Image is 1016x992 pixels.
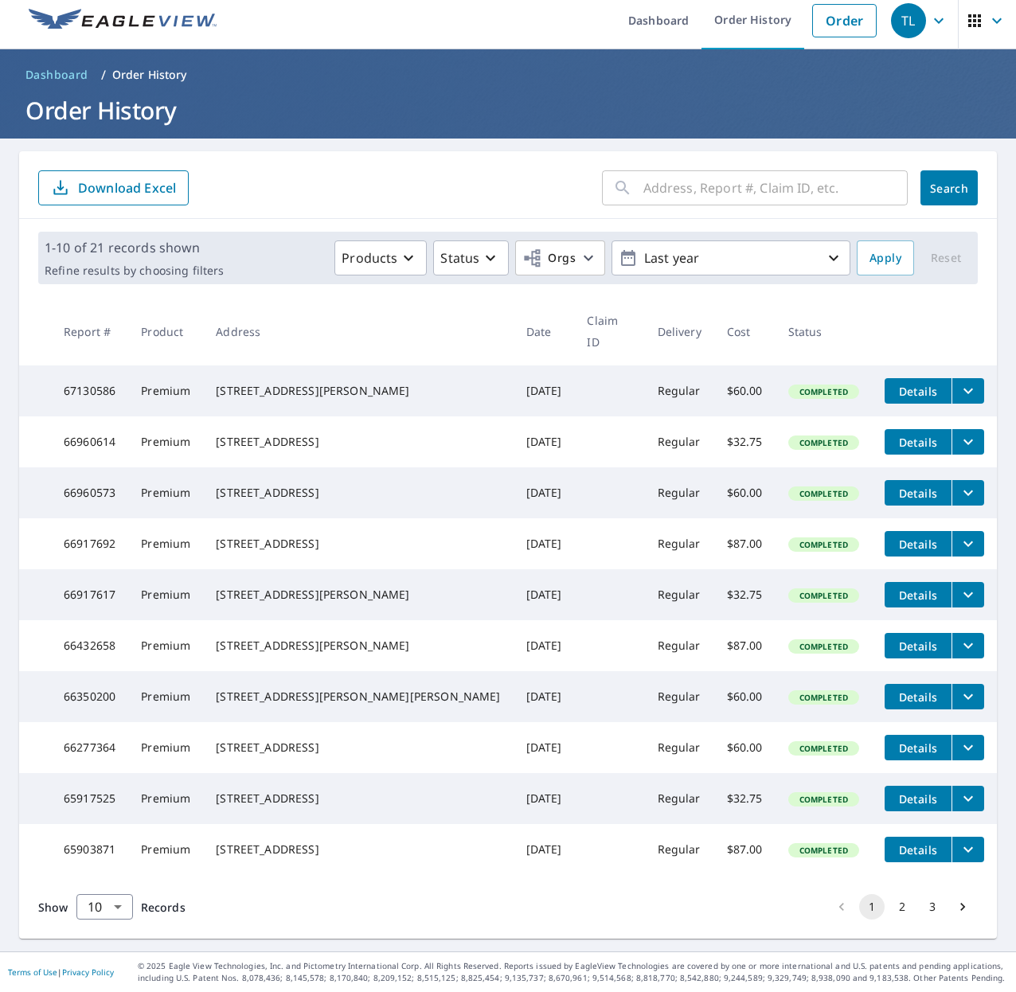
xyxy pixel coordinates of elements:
td: [DATE] [514,365,575,416]
td: 66432658 [51,620,128,671]
p: Download Excel [78,179,176,197]
td: Premium [128,569,203,620]
div: [STREET_ADDRESS] [216,485,500,501]
td: $60.00 [714,722,776,773]
span: Completed [790,386,858,397]
td: $60.00 [714,467,776,518]
a: Privacy Policy [62,967,114,978]
button: detailsBtn-66277364 [885,735,952,760]
div: TL [891,3,926,38]
td: Regular [645,671,714,722]
span: Details [894,842,942,857]
button: detailsBtn-66917692 [885,531,952,557]
div: 10 [76,885,133,929]
a: Dashboard [19,62,95,88]
span: Records [141,900,186,915]
td: 66917692 [51,518,128,569]
span: Completed [790,845,858,856]
button: filesDropdownBtn-66917617 [952,582,984,607]
span: Details [894,791,942,806]
div: [STREET_ADDRESS] [216,842,500,857]
td: Premium [128,824,203,875]
a: Terms of Use [8,967,57,978]
span: Details [894,639,942,654]
button: Apply [857,240,914,275]
span: Details [894,384,942,399]
td: [DATE] [514,467,575,518]
td: Premium [128,620,203,671]
button: page 1 [859,894,885,920]
button: filesDropdownBtn-65903871 [952,837,984,862]
button: detailsBtn-66350200 [885,684,952,709]
button: Products [334,240,427,275]
div: [STREET_ADDRESS] [216,434,500,450]
td: $87.00 [714,518,776,569]
span: Completed [790,794,858,805]
td: $32.75 [714,569,776,620]
td: Premium [128,671,203,722]
button: Search [920,170,978,205]
td: 66350200 [51,671,128,722]
td: $60.00 [714,671,776,722]
span: Completed [790,641,858,652]
span: Completed [790,437,858,448]
span: Search [933,181,965,196]
th: Report # [51,297,128,365]
div: [STREET_ADDRESS][PERSON_NAME] [216,383,500,399]
td: [DATE] [514,824,575,875]
td: 66277364 [51,722,128,773]
span: Completed [790,590,858,601]
td: [DATE] [514,620,575,671]
button: detailsBtn-66960573 [885,480,952,506]
button: Go to next page [950,894,975,920]
span: Show [38,900,68,915]
span: Orgs [522,248,576,268]
button: Go to page 2 [889,894,915,920]
span: Details [894,486,942,501]
p: 1-10 of 21 records shown [45,238,224,257]
button: detailsBtn-65903871 [885,837,952,862]
td: 66917617 [51,569,128,620]
td: Regular [645,824,714,875]
td: $87.00 [714,824,776,875]
button: detailsBtn-66432658 [885,633,952,658]
td: $60.00 [714,365,776,416]
p: Refine results by choosing filters [45,264,224,278]
span: Dashboard [25,67,88,83]
td: 66960573 [51,467,128,518]
li: / [101,65,106,84]
span: Completed [790,692,858,703]
button: filesDropdownBtn-67130586 [952,378,984,404]
button: filesDropdownBtn-66960614 [952,429,984,455]
span: Completed [790,743,858,754]
button: Download Excel [38,170,189,205]
th: Claim ID [574,297,644,365]
th: Delivery [645,297,714,365]
div: [STREET_ADDRESS] [216,791,500,806]
td: Regular [645,416,714,467]
th: Cost [714,297,776,365]
div: Show 10 records [76,894,133,920]
th: Address [203,297,513,365]
span: Apply [869,248,901,268]
button: Orgs [515,240,605,275]
td: [DATE] [514,569,575,620]
button: filesDropdownBtn-66277364 [952,735,984,760]
td: Regular [645,365,714,416]
td: Premium [128,722,203,773]
td: [DATE] [514,416,575,467]
td: Premium [128,773,203,824]
button: Last year [612,240,850,275]
td: Premium [128,416,203,467]
button: detailsBtn-67130586 [885,378,952,404]
nav: pagination navigation [826,894,978,920]
button: filesDropdownBtn-65917525 [952,786,984,811]
div: [STREET_ADDRESS] [216,740,500,756]
p: Order History [112,67,187,83]
td: 66960614 [51,416,128,467]
td: Premium [128,467,203,518]
div: [STREET_ADDRESS][PERSON_NAME] [216,638,500,654]
button: filesDropdownBtn-66917692 [952,531,984,557]
td: $32.75 [714,416,776,467]
td: 67130586 [51,365,128,416]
